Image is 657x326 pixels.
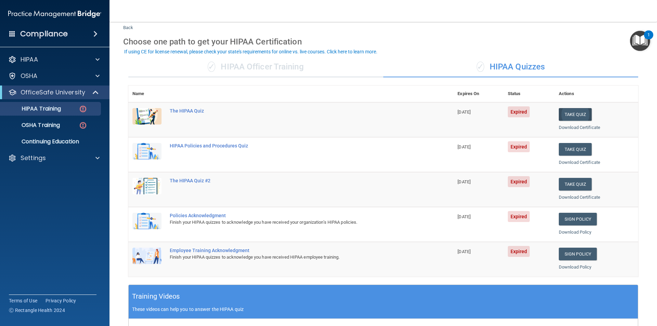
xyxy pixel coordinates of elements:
[458,109,471,115] span: [DATE]
[555,86,638,102] th: Actions
[170,108,419,114] div: The HIPAA Quiz
[559,195,600,200] a: Download Certificate
[504,86,555,102] th: Status
[123,48,378,55] button: If using CE for license renewal, please check your state's requirements for online vs. live cours...
[559,213,597,225] a: Sign Policy
[170,253,419,261] div: Finish your HIPAA quizzes to acknowledge you have received HIPAA employee training.
[21,88,85,96] p: OfficeSafe University
[9,297,37,304] a: Terms of Use
[458,144,471,149] span: [DATE]
[123,32,643,52] div: Choose one path to get your HIPAA Certification
[508,141,530,152] span: Expired
[8,55,100,64] a: HIPAA
[79,121,87,130] img: danger-circle.6113f641.png
[4,138,98,145] p: Continuing Education
[170,178,419,183] div: The HIPAA Quiz #2
[4,105,61,112] p: HIPAA Training
[559,108,592,121] button: Take Quiz
[477,62,484,72] span: ✓
[559,264,592,270] a: Download Policy
[8,7,101,21] img: PMB logo
[559,230,592,235] a: Download Policy
[21,72,38,80] p: OSHA
[21,154,46,162] p: Settings
[458,214,471,219] span: [DATE]
[4,122,60,129] p: OSHA Training
[128,57,383,77] div: HIPAA Officer Training
[8,88,99,96] a: OfficeSafe University
[383,57,638,77] div: HIPAA Quizzes
[170,248,419,253] div: Employee Training Acknowledgment
[128,86,166,102] th: Name
[21,55,38,64] p: HIPAA
[20,29,68,39] h4: Compliance
[132,290,180,302] h5: Training Videos
[79,105,87,113] img: danger-circle.6113f641.png
[559,178,592,191] button: Take Quiz
[559,248,597,260] a: Sign Policy
[170,143,419,148] div: HIPAA Policies and Procedures Quiz
[508,176,530,187] span: Expired
[123,17,133,30] a: Back
[170,218,419,226] div: Finish your HIPAA quizzes to acknowledge you have received your organization’s HIPAA policies.
[9,307,65,314] span: Ⓒ Rectangle Health 2024
[8,72,100,80] a: OSHA
[170,213,419,218] div: Policies Acknowledgment
[458,179,471,184] span: [DATE]
[647,35,650,44] div: 1
[132,307,634,312] p: These videos can help you to answer the HIPAA quiz
[46,297,76,304] a: Privacy Policy
[208,62,215,72] span: ✓
[124,49,377,54] div: If using CE for license renewal, please check your state's requirements for online vs. live cours...
[508,211,530,222] span: Expired
[8,154,100,162] a: Settings
[458,249,471,254] span: [DATE]
[508,246,530,257] span: Expired
[559,125,600,130] a: Download Certificate
[630,31,650,51] button: Open Resource Center, 1 new notification
[559,143,592,156] button: Take Quiz
[559,160,600,165] a: Download Certificate
[453,86,503,102] th: Expires On
[508,106,530,117] span: Expired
